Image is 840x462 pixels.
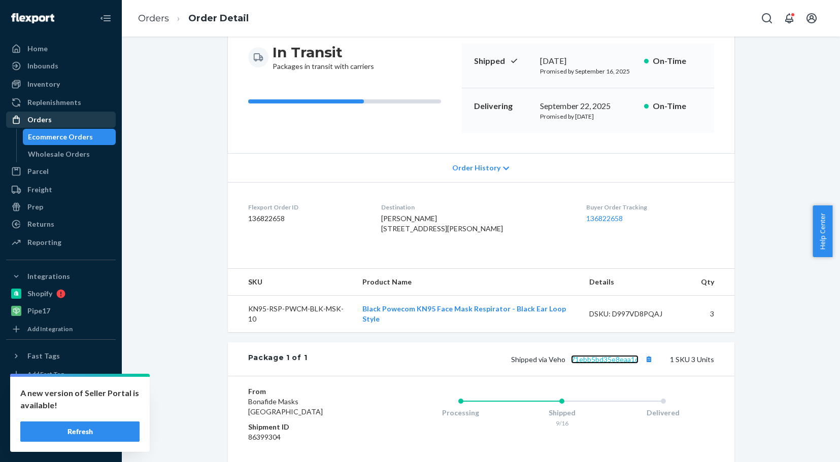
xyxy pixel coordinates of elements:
[27,271,70,281] div: Integrations
[6,368,116,380] a: Add Fast Tag
[362,304,566,323] a: Black Powecom KN95 Face Mask Respirator - Black Ear Loop Style
[581,269,693,296] th: Details
[27,351,60,361] div: Fast Tags
[586,214,623,223] a: 136822658
[6,94,116,111] a: Replenishments
[589,309,685,319] div: DSKU: D997VD8PQAJ
[228,296,355,333] td: KN95-RSP-PWCM-BLK-MSK-10
[6,41,116,57] a: Home
[6,76,116,92] a: Inventory
[228,269,355,296] th: SKU
[511,419,613,428] div: 9/16
[273,43,374,72] div: Packages in transit with carriers
[188,13,249,24] a: Order Detail
[28,132,93,142] div: Ecommerce Orders
[11,13,54,23] img: Flexport logo
[6,163,116,180] a: Parcel
[653,100,702,112] p: On-Time
[6,268,116,285] button: Integrations
[540,100,636,112] div: September 22, 2025
[248,397,323,416] span: Bonafide Masks [GEOGRAPHIC_DATA]
[653,55,702,67] p: On-Time
[6,58,116,74] a: Inbounds
[6,112,116,128] a: Orders
[540,55,636,67] div: [DATE]
[27,115,52,125] div: Orders
[27,185,52,195] div: Freight
[248,203,365,211] dt: Flexport Order ID
[6,216,116,232] a: Returns
[307,352,714,366] div: 1 SKU 3 Units
[6,436,116,452] button: Give Feedback
[540,67,636,76] p: Promised by September 16, 2025
[27,97,81,108] div: Replenishments
[27,61,58,71] div: Inbounds
[6,182,116,198] a: Freight
[6,402,116,418] a: Talk to Support
[138,13,169,24] a: Orders
[6,419,116,435] a: Help Center
[381,214,503,233] span: [PERSON_NAME] [STREET_ADDRESS][PERSON_NAME]
[273,43,374,61] h3: In Transit
[474,55,532,67] p: Shipped
[28,149,90,159] div: Wholesale Orders
[354,269,581,296] th: Product Name
[6,348,116,364] button: Fast Tags
[813,205,832,257] button: Help Center
[474,100,532,112] p: Delivering
[27,79,60,89] div: Inventory
[23,129,116,145] a: Ecommerce Orders
[27,370,64,378] div: Add Fast Tag
[6,303,116,319] a: Pipe17
[20,387,140,411] p: A new version of Seller Portal is available!
[779,8,799,28] button: Open notifications
[511,355,656,364] span: Shipped via Veho
[613,408,714,418] div: Delivered
[248,352,308,366] div: Package 1 of 1
[27,325,73,333] div: Add Integration
[6,286,116,302] a: Shopify
[381,203,570,211] dt: Destination
[452,163,500,173] span: Order History
[27,202,43,212] div: Prep
[571,355,639,364] a: 71ebb5bd35e8eaa1c
[6,384,116,401] a: Settings
[692,296,734,333] td: 3
[27,237,61,247] div: Reporting
[27,289,52,299] div: Shopify
[27,44,48,54] div: Home
[586,203,714,211] dt: Buyer Order Tracking
[23,146,116,162] a: Wholesale Orders
[6,234,116,251] a: Reporting
[511,408,613,418] div: Shipped
[801,8,822,28] button: Open account menu
[248,214,365,224] dd: 136822658
[248,422,369,432] dt: Shipment ID
[540,112,636,121] p: Promised by [DATE]
[27,166,49,176] div: Parcel
[95,8,116,28] button: Close Navigation
[130,4,257,33] ol: breadcrumbs
[27,219,54,229] div: Returns
[6,199,116,215] a: Prep
[643,352,656,366] button: Copy tracking number
[757,8,777,28] button: Open Search Box
[6,323,116,335] a: Add Integration
[27,306,50,316] div: Pipe17
[20,421,140,442] button: Refresh
[410,408,512,418] div: Processing
[692,269,734,296] th: Qty
[248,386,369,397] dt: From
[248,432,369,442] dd: 86399304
